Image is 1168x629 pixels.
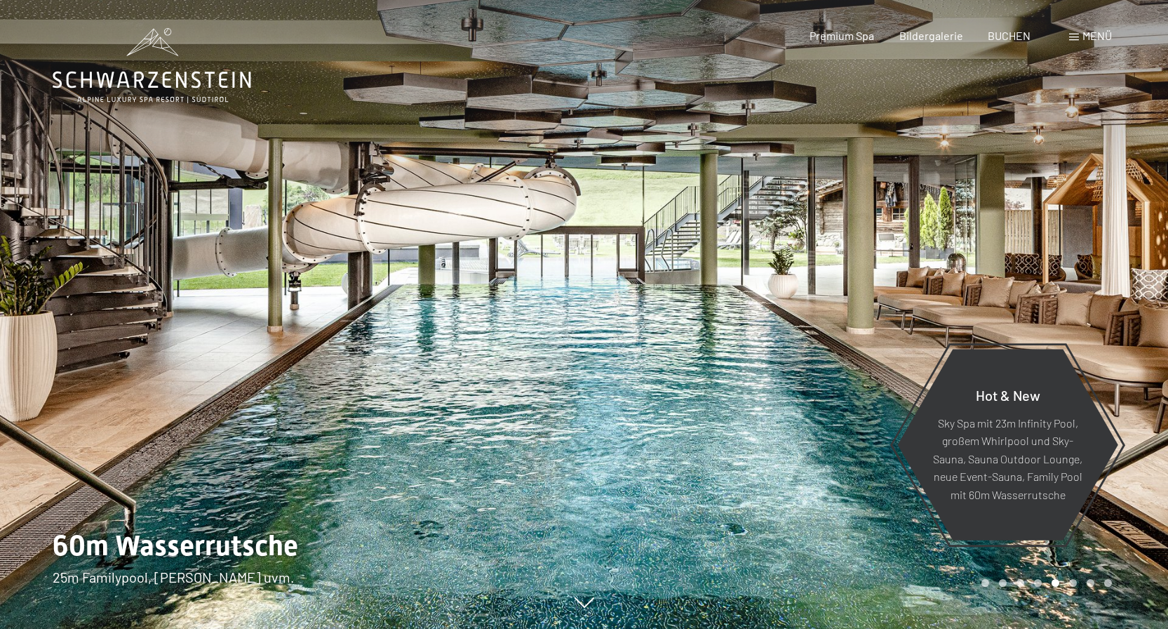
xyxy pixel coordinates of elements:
span: Hot & New [976,386,1040,403]
div: Carousel Page 2 [999,579,1007,587]
span: Menü [1082,29,1112,42]
div: Carousel Page 1 [981,579,989,587]
p: Sky Spa mit 23m Infinity Pool, großem Whirlpool und Sky-Sauna, Sauna Outdoor Lounge, neue Event-S... [932,413,1084,503]
div: Carousel Page 8 [1104,579,1112,587]
div: Carousel Pagination [976,579,1112,587]
div: Carousel Page 7 [1087,579,1094,587]
div: Carousel Page 3 [1016,579,1024,587]
div: Carousel Page 4 [1034,579,1042,587]
a: Bildergalerie [899,29,963,42]
div: Carousel Page 6 [1069,579,1077,587]
a: Premium Spa [810,29,874,42]
div: Carousel Page 5 (Current Slide) [1052,579,1059,587]
a: Hot & New Sky Spa mit 23m Infinity Pool, großem Whirlpool und Sky-Sauna, Sauna Outdoor Lounge, ne... [897,348,1119,541]
a: BUCHEN [988,29,1031,42]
